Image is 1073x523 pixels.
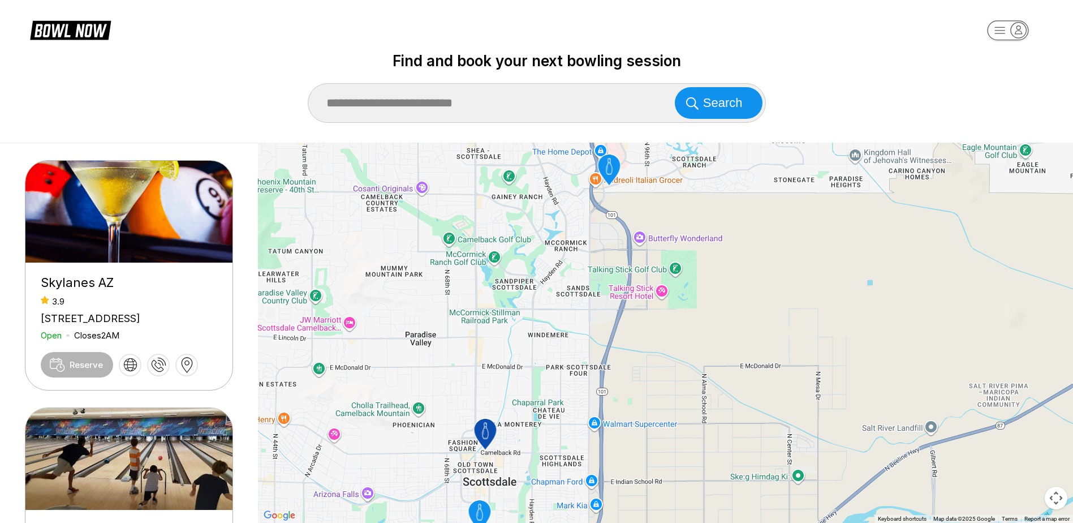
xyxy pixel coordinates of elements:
[261,508,298,523] a: Open this area in Google Maps (opens a new window)
[878,515,927,523] button: Keyboard shortcuts
[466,415,504,455] gmp-advanced-marker: Skylanes AZ
[675,87,762,119] button: Search
[41,330,62,341] div: Open
[590,151,628,191] gmp-advanced-marker: Bowlero Via Linda
[1024,516,1070,522] a: Report a map error
[1002,516,1018,522] a: Terms (opens in new tab)
[261,508,298,523] img: Google
[1045,487,1067,509] button: Map camera controls
[41,312,217,324] div: [STREET_ADDRESS]
[933,516,995,522] span: Map data ©2025 Google
[74,330,119,341] div: Closes 2AM
[41,296,217,307] div: 3.9
[25,161,234,263] img: Skylanes AZ
[25,408,234,510] img: Bowlero Via Linda
[41,275,217,290] div: Skylanes AZ
[703,96,743,110] span: Search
